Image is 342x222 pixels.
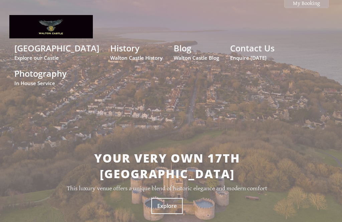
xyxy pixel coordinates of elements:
a: HistoryWalton Castle History [110,42,163,61]
small: Walton Castle Blog [174,54,219,61]
a: Contact UsEnquire [DATE] [230,42,275,61]
a: [GEOGRAPHIC_DATA]Explore our Castle [14,42,99,61]
a: BlogWalton Castle Blog [174,42,219,61]
a: Explore [151,198,183,214]
small: Explore our Castle [14,54,99,61]
p: This luxury venue offers a unique blend of historic elegance and modern comfort [41,185,293,192]
h2: Your very own 17th [GEOGRAPHIC_DATA] [41,150,293,182]
a: PhotographyIn House Service [14,68,66,86]
img: Walton Castle [9,15,93,38]
small: In House Service [14,80,66,86]
small: Walton Castle History [110,54,163,61]
small: Enquire [DATE] [230,54,275,61]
